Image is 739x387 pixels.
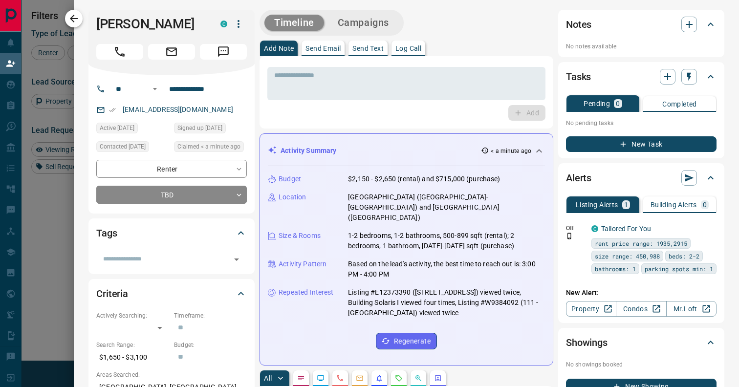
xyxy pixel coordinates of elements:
div: Notes [566,13,717,36]
h2: Criteria [96,286,128,301]
h2: Showings [566,335,608,350]
svg: Listing Alerts [375,374,383,382]
h1: [PERSON_NAME] [96,16,206,32]
p: Timeframe: [174,311,247,320]
span: rent price range: 1935,2915 [595,238,687,248]
p: 1 [624,201,628,208]
p: Send Text [352,45,384,52]
p: Size & Rooms [279,231,321,241]
span: Email [148,44,195,60]
p: 0 [616,100,620,107]
p: Budget [279,174,301,184]
p: 0 [703,201,707,208]
div: condos.ca [591,225,598,232]
svg: Push Notification Only [566,233,573,239]
p: Activity Summary [281,146,336,156]
h2: Notes [566,17,591,32]
a: Tailored For You [601,225,651,233]
div: Tue Oct 14 2025 [174,141,247,155]
span: bathrooms: 1 [595,264,636,274]
p: Building Alerts [651,201,697,208]
h2: Tags [96,225,117,241]
button: Campaigns [328,15,399,31]
h2: Alerts [566,170,591,186]
span: size range: 450,988 [595,251,660,261]
p: All [264,375,272,382]
p: Listing Alerts [576,201,618,208]
p: New Alert: [566,288,717,298]
p: Activity Pattern [279,259,326,269]
svg: Emails [356,374,364,382]
p: Log Call [395,45,421,52]
div: Criteria [96,282,247,305]
div: Activity Summary< a minute ago [268,142,545,160]
div: Tags [96,221,247,245]
button: Open [230,253,243,266]
div: condos.ca [220,21,227,27]
svg: Email Verified [109,107,116,113]
p: No pending tasks [566,116,717,130]
p: Send Email [305,45,341,52]
p: Repeated Interest [279,287,333,298]
p: Budget: [174,341,247,349]
svg: Requests [395,374,403,382]
div: Alerts [566,166,717,190]
div: Fri Jul 02 2021 [174,123,247,136]
p: Based on the lead's activity, the best time to reach out is: 3:00 PM - 4:00 PM [348,259,545,279]
p: Completed [662,101,697,107]
h2: Tasks [566,69,591,85]
a: [EMAIL_ADDRESS][DOMAIN_NAME] [123,106,233,113]
span: Active [DATE] [100,123,134,133]
p: Location [279,192,306,202]
p: No showings booked [566,360,717,369]
button: Regenerate [376,333,437,349]
svg: Agent Actions [434,374,442,382]
p: Areas Searched: [96,370,247,379]
div: Tasks [566,65,717,88]
span: parking spots min: 1 [645,264,713,274]
p: No notes available [566,42,717,51]
button: New Task [566,136,717,152]
svg: Notes [297,374,305,382]
button: Open [149,83,161,95]
button: Timeline [264,15,324,31]
p: Add Note [264,45,294,52]
svg: Calls [336,374,344,382]
a: Mr.Loft [666,301,717,317]
svg: Opportunities [414,374,422,382]
a: Property [566,301,616,317]
p: $1,650 - $3,100 [96,349,169,365]
span: Message [200,44,247,60]
p: Off [566,224,586,233]
p: $2,150 - $2,650 (rental) and $715,000 (purchase) [348,174,500,184]
svg: Lead Browsing Activity [317,374,325,382]
div: Showings [566,331,717,354]
p: < a minute ago [491,147,531,155]
p: 1-2 bedrooms, 1-2 bathrooms, 500-899 sqft (rental); 2 bedrooms, 1 bathroom, [DATE]-[DATE] sqft (p... [348,231,545,251]
span: Call [96,44,143,60]
div: TBD [96,186,247,204]
div: Renter [96,160,247,178]
p: Search Range: [96,341,169,349]
div: Fri Jul 30 2021 [96,141,169,155]
span: beds: 2-2 [669,251,699,261]
a: Condos [616,301,666,317]
p: [GEOGRAPHIC_DATA] ([GEOGRAPHIC_DATA]-[GEOGRAPHIC_DATA]) and [GEOGRAPHIC_DATA] ([GEOGRAPHIC_DATA]) [348,192,545,223]
div: Mon Oct 13 2025 [96,123,169,136]
span: Contacted [DATE] [100,142,146,151]
p: Listing #E12373390 ([STREET_ADDRESS]) viewed twice, Building Solaris Ⅰ viewed four times, Listing... [348,287,545,318]
span: Signed up [DATE] [177,123,222,133]
span: Claimed < a minute ago [177,142,240,151]
p: Pending [584,100,610,107]
p: Actively Searching: [96,311,169,320]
